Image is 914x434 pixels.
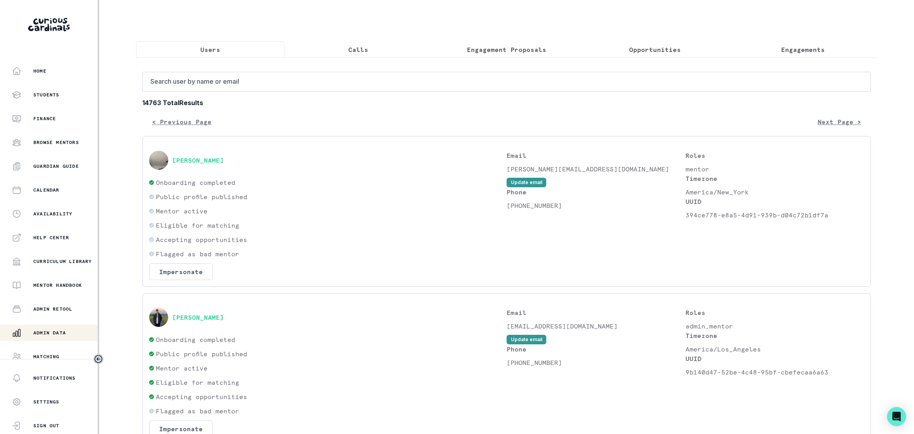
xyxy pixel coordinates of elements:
[156,178,235,187] p: Onboarding completed
[507,187,685,197] p: Phone
[685,187,864,197] p: America/New_York
[507,178,546,187] button: Update email
[685,321,864,331] p: admin,mentor
[149,263,213,280] button: Impersonate
[156,206,207,216] p: Mentor active
[33,353,60,360] p: Matching
[33,92,60,98] p: Students
[156,392,247,401] p: Accepting opportunities
[467,45,546,54] p: Engagement Proposals
[33,234,69,241] p: Help Center
[685,210,864,220] p: 394ce778-e8a5-4d91-939b-d04c72b1df7a
[507,308,685,317] p: Email
[33,211,72,217] p: Availability
[507,335,546,344] button: Update email
[33,139,79,146] p: Browse Mentors
[685,344,864,354] p: America/Los_Angeles
[33,282,82,288] p: Mentor Handbook
[33,306,72,312] p: Admin Retool
[685,308,864,317] p: Roles
[887,407,906,426] div: Open Intercom Messenger
[507,358,685,367] p: [PHONE_NUMBER]
[685,331,864,340] p: Timezone
[156,192,247,202] p: Public profile published
[507,151,685,160] p: Email
[507,201,685,210] p: [PHONE_NUMBER]
[507,164,685,174] p: [PERSON_NAME][EMAIL_ADDRESS][DOMAIN_NAME]
[172,156,224,164] button: [PERSON_NAME]
[156,363,207,373] p: Mentor active
[629,45,681,54] p: Opportunities
[348,45,368,54] p: Calls
[28,18,70,31] img: Curious Cardinals Logo
[33,163,79,169] p: Guardian Guide
[33,115,56,122] p: Finance
[507,321,685,331] p: [EMAIL_ADDRESS][DOMAIN_NAME]
[156,349,247,359] p: Public profile published
[685,367,864,377] p: 9b140d47-52be-4c48-95bf-cbefecaa6a63
[142,114,221,130] button: < Previous Page
[781,45,825,54] p: Engagements
[156,406,239,416] p: Flagged as bad mentor
[685,174,864,183] p: Timezone
[33,399,60,405] p: Settings
[172,313,224,321] button: [PERSON_NAME]
[156,249,239,259] p: Flagged as bad mentor
[93,354,104,364] button: Toggle sidebar
[156,335,235,344] p: Onboarding completed
[685,164,864,174] p: mentor
[685,197,864,206] p: UUID
[156,378,239,387] p: Eligible for matching
[142,98,871,108] b: 14763 Total Results
[33,375,76,381] p: Notifications
[200,45,220,54] p: Users
[33,330,66,336] p: Admin Data
[156,221,239,230] p: Eligible for matching
[33,422,60,429] p: Sign Out
[33,68,46,74] p: Home
[156,235,247,244] p: Accepting opportunities
[685,151,864,160] p: Roles
[33,187,60,193] p: Calendar
[33,258,92,265] p: Curriculum Library
[507,344,685,354] p: Phone
[808,114,871,130] button: Next Page >
[685,354,864,363] p: UUID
